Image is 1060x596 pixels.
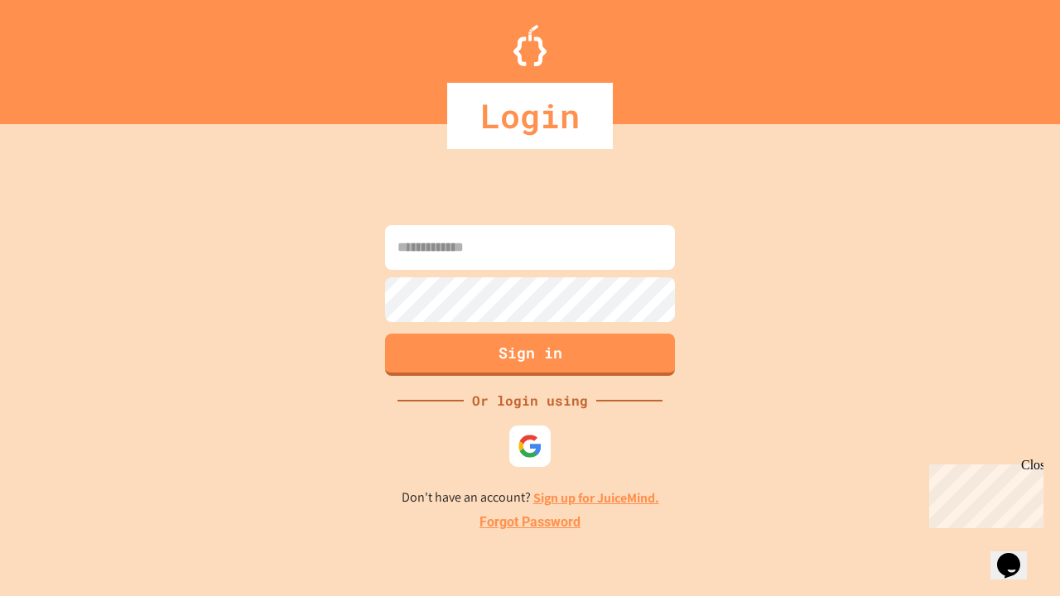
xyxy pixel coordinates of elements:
div: Or login using [464,391,596,411]
div: Chat with us now!Close [7,7,114,105]
div: Login [447,83,613,149]
img: google-icon.svg [518,434,542,459]
a: Forgot Password [479,512,581,532]
button: Sign in [385,334,675,376]
p: Don't have an account? [402,488,659,508]
iframe: chat widget [990,530,1043,579]
img: Logo.svg [513,25,547,66]
iframe: chat widget [923,458,1043,528]
a: Sign up for JuiceMind. [533,489,659,507]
